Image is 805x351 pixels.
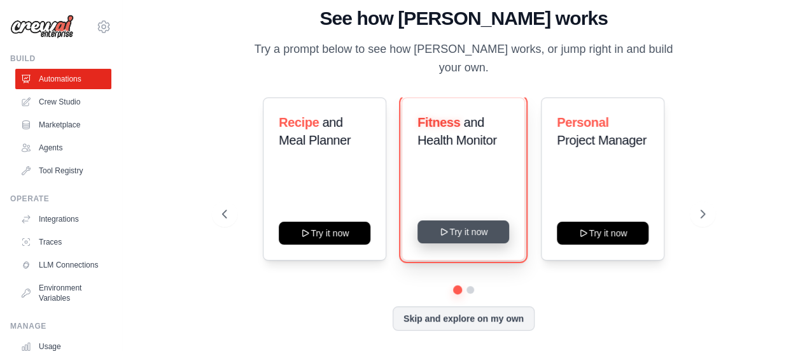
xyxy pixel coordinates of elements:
[222,7,705,30] h1: See how [PERSON_NAME] works
[557,222,648,245] button: Try it now
[417,220,509,243] button: Try it now
[279,115,319,129] span: Recipe
[10,321,111,331] div: Manage
[417,115,460,129] span: Fitness
[250,40,678,78] p: Try a prompt below to see how [PERSON_NAME] works, or jump right in and build your own.
[10,15,74,39] img: Logo
[741,290,805,351] iframe: Chat Widget
[15,138,111,158] a: Agents
[15,209,111,229] a: Integrations
[15,92,111,112] a: Crew Studio
[15,115,111,135] a: Marketplace
[279,222,370,245] button: Try it now
[15,255,111,275] a: LLM Connections
[15,232,111,252] a: Traces
[15,161,111,181] a: Tool Registry
[15,278,111,308] a: Environment Variables
[10,194,111,204] div: Operate
[10,54,111,64] div: Build
[557,115,608,129] span: Personal
[15,69,111,89] a: Automations
[557,133,647,147] span: Project Manager
[393,306,535,331] button: Skip and explore on my own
